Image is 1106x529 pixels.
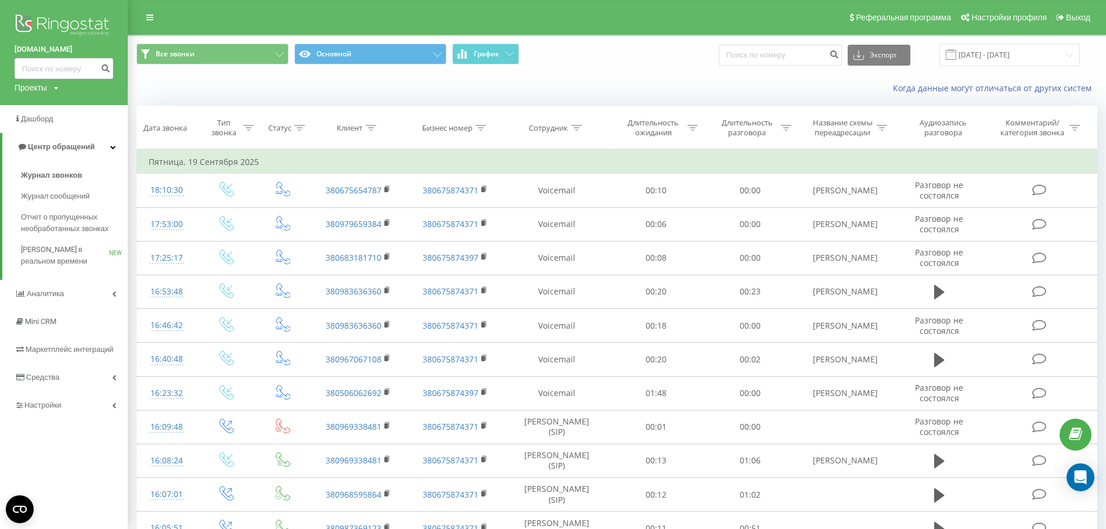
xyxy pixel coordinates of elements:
[1067,463,1094,491] div: Open Intercom Messenger
[609,309,702,343] td: 00:18
[797,275,894,308] td: [PERSON_NAME]
[504,478,609,512] td: [PERSON_NAME] (SIP)
[149,247,185,269] div: 17:25:17
[326,387,381,398] a: 380506062692
[703,174,797,207] td: 00:00
[504,174,609,207] td: Voicemail
[21,211,122,235] span: Отчет о пропущенных необработанных звонках
[326,320,381,331] a: 380983636360
[21,165,128,186] a: Журнал звонков
[21,239,128,272] a: [PERSON_NAME] в реальном времениNEW
[797,241,894,275] td: [PERSON_NAME]
[703,376,797,410] td: 00:00
[28,142,95,151] span: Центр обращений
[609,478,702,512] td: 00:12
[423,387,478,398] a: 380675874397
[797,376,894,410] td: [PERSON_NAME]
[423,455,478,466] a: 380675874371
[812,118,874,138] div: Название схемы переадресации
[915,382,963,404] span: Разговор не состоялся
[136,44,289,64] button: Все звонки
[25,317,56,326] span: Mini CRM
[703,241,797,275] td: 00:00
[268,123,291,133] div: Статус
[149,483,185,506] div: 16:07:01
[609,275,702,308] td: 00:20
[423,489,478,500] a: 380675874371
[149,179,185,201] div: 18:10:30
[609,241,702,275] td: 00:08
[504,241,609,275] td: Voicemail
[797,309,894,343] td: [PERSON_NAME]
[26,373,60,382] span: Средства
[703,343,797,376] td: 00:02
[326,455,381,466] a: 380969338481
[703,207,797,241] td: 00:00
[504,207,609,241] td: Voicemail
[703,410,797,444] td: 00:00
[423,421,478,432] a: 380675874371
[609,444,702,477] td: 00:13
[609,376,702,410] td: 01:48
[529,123,568,133] div: Сотрудник
[797,207,894,241] td: [PERSON_NAME]
[149,416,185,438] div: 16:09:48
[423,286,478,297] a: 380675874371
[797,444,894,477] td: [PERSON_NAME]
[326,286,381,297] a: 380983636360
[149,382,185,405] div: 16:23:32
[149,314,185,337] div: 16:46:42
[21,244,109,267] span: [PERSON_NAME] в реальном времени
[137,150,1097,174] td: Пятница, 19 Сентября 2025
[2,133,128,161] a: Центр обращений
[423,252,478,263] a: 380675874397
[156,49,194,59] span: Все звонки
[504,275,609,308] td: Voicemail
[6,495,34,523] button: Open CMP widget
[609,410,702,444] td: 00:01
[337,123,363,133] div: Клиент
[622,118,685,138] div: Длительность ожидания
[703,444,797,477] td: 01:06
[905,118,981,138] div: Аудиозапись разговора
[24,401,62,409] span: Настройки
[609,343,702,376] td: 00:20
[21,114,53,123] span: Дашборд
[21,170,82,181] span: Журнал звонков
[452,44,519,64] button: График
[915,315,963,336] span: Разговор не состоялся
[15,44,113,55] a: [DOMAIN_NAME]
[504,410,609,444] td: [PERSON_NAME] (SIP)
[504,444,609,477] td: [PERSON_NAME] (SIP)
[915,179,963,201] span: Разговор не состоялся
[21,190,89,202] span: Журнал сообщений
[915,416,963,437] span: Разговор не состоялся
[856,13,951,22] span: Реферальная программа
[719,45,842,66] input: Поиск по номеру
[893,82,1097,93] a: Когда данные могут отличаться от других систем
[149,213,185,236] div: 17:53:00
[716,118,778,138] div: Длительность разговора
[1066,13,1090,22] span: Выход
[423,320,478,331] a: 380675874371
[703,275,797,308] td: 00:23
[703,309,797,343] td: 00:00
[915,247,963,268] span: Разговор не состоялся
[143,123,187,133] div: Дата звонка
[15,12,113,41] img: Ringostat logo
[504,343,609,376] td: Voicemail
[326,185,381,196] a: 380675654787
[27,289,64,298] span: Аналитика
[21,207,128,239] a: Отчет о пропущенных необработанных звонках
[423,354,478,365] a: 380675874371
[15,58,113,79] input: Поиск по номеру
[207,118,240,138] div: Тип звонка
[423,185,478,196] a: 380675874371
[326,489,381,500] a: 380968595864
[15,82,47,93] div: Проекты
[703,478,797,512] td: 01:02
[422,123,473,133] div: Бизнес номер
[797,343,894,376] td: [PERSON_NAME]
[149,449,185,472] div: 16:08:24
[21,186,128,207] a: Журнал сообщений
